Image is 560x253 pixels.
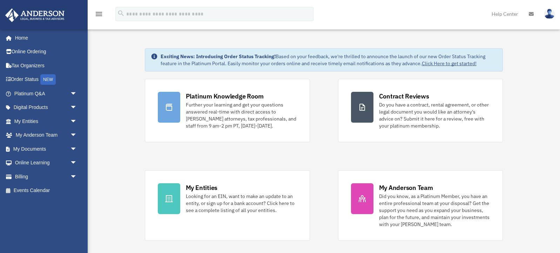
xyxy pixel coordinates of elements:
[5,184,88,198] a: Events Calendar
[70,142,84,156] span: arrow_drop_down
[70,101,84,115] span: arrow_drop_down
[379,183,433,192] div: My Anderson Team
[379,193,490,228] div: Did you know, as a Platinum Member, you have an entire professional team at your disposal? Get th...
[5,156,88,170] a: Online Learningarrow_drop_down
[338,79,503,142] a: Contract Reviews Do you have a contract, rental agreement, or other legal document you would like...
[95,12,103,18] a: menu
[379,92,429,101] div: Contract Reviews
[70,114,84,129] span: arrow_drop_down
[5,101,88,115] a: Digital Productsarrow_drop_down
[186,92,264,101] div: Platinum Knowledge Room
[5,31,84,45] a: Home
[5,45,88,59] a: Online Ordering
[422,60,477,67] a: Click Here to get started!
[145,79,310,142] a: Platinum Knowledge Room Further your learning and get your questions answered real-time with dire...
[5,142,88,156] a: My Documentsarrow_drop_down
[186,193,297,214] div: Looking for an EIN, want to make an update to an entity, or sign up for a bank account? Click her...
[161,53,276,60] strong: Exciting News: Introducing Order Status Tracking!
[5,59,88,73] a: Tax Organizers
[3,8,67,22] img: Anderson Advisors Platinum Portal
[5,73,88,87] a: Order StatusNEW
[338,170,503,241] a: My Anderson Team Did you know, as a Platinum Member, you have an entire professional team at your...
[5,114,88,128] a: My Entitiesarrow_drop_down
[186,101,297,129] div: Further your learning and get your questions answered real-time with direct access to [PERSON_NAM...
[544,9,555,19] img: User Pic
[5,170,88,184] a: Billingarrow_drop_down
[70,170,84,184] span: arrow_drop_down
[5,128,88,142] a: My Anderson Teamarrow_drop_down
[70,156,84,170] span: arrow_drop_down
[161,53,497,67] div: Based on your feedback, we're thrilled to announce the launch of our new Order Status Tracking fe...
[117,9,125,17] i: search
[40,74,56,85] div: NEW
[145,170,310,241] a: My Entities Looking for an EIN, want to make an update to an entity, or sign up for a bank accoun...
[70,87,84,101] span: arrow_drop_down
[379,101,490,129] div: Do you have a contract, rental agreement, or other legal document you would like an attorney's ad...
[95,10,103,18] i: menu
[5,87,88,101] a: Platinum Q&Aarrow_drop_down
[70,128,84,143] span: arrow_drop_down
[186,183,217,192] div: My Entities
